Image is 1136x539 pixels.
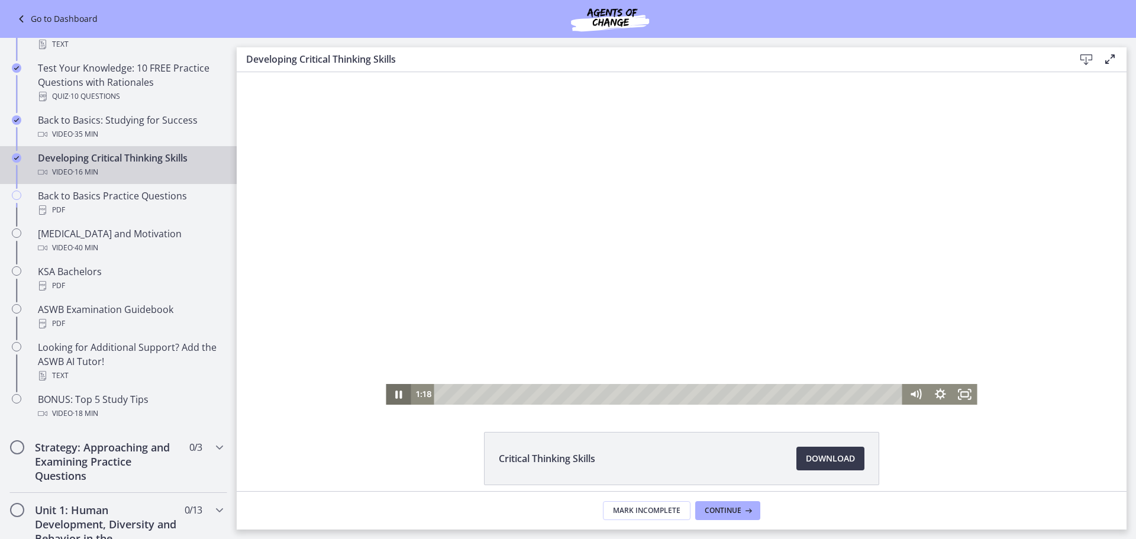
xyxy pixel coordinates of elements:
div: Back to Basics: Studying for Success [38,113,222,141]
iframe: Video Lesson [237,72,1127,405]
div: PDF [38,317,222,331]
h2: Strategy: Approaching and Examining Practice Questions [35,440,179,483]
i: Completed [12,115,21,125]
div: Quiz [38,89,222,104]
div: Looking for Additional Support? Add the ASWB AI Tutor! [38,340,222,383]
div: Back to Basics Practice Questions [38,189,222,217]
button: Mute [667,312,692,333]
span: Mark Incomplete [613,506,680,515]
div: Video [38,406,222,421]
span: Critical Thinking Skills [499,451,595,466]
h3: Developing Critical Thinking Skills [246,52,1056,66]
span: 0 / 3 [189,440,202,454]
div: PDF [38,279,222,293]
div: Video [38,127,222,141]
div: Text [38,37,222,51]
span: · 18 min [73,406,98,421]
span: Download [806,451,855,466]
div: Developing Critical Thinking Skills [38,151,222,179]
div: ASWB Examination Guidebook [38,302,222,331]
div: PDF [38,203,222,217]
div: Text [38,369,222,383]
button: Fullscreen [716,312,741,333]
div: Video [38,241,222,255]
button: Continue [695,501,760,520]
span: · 16 min [73,165,98,179]
div: BONUS: Top 5 Study Tips [38,392,222,421]
span: · 40 min [73,241,98,255]
span: Continue [705,506,741,515]
span: · 35 min [73,127,98,141]
a: Download [796,447,864,470]
img: Agents of Change [539,5,681,33]
button: Show settings menu [691,312,716,333]
button: Mark Incomplete [603,501,690,520]
div: [MEDICAL_DATA] and Motivation [38,227,222,255]
i: Completed [12,153,21,163]
span: 0 / 13 [185,503,202,517]
div: Video [38,165,222,179]
a: Go to Dashboard [14,12,98,26]
span: · 10 Questions [69,89,120,104]
div: Test Your Knowledge: 10 FREE Practice Questions with Rationales [38,61,222,104]
div: KSA Bachelors [38,264,222,293]
i: Completed [12,63,21,73]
